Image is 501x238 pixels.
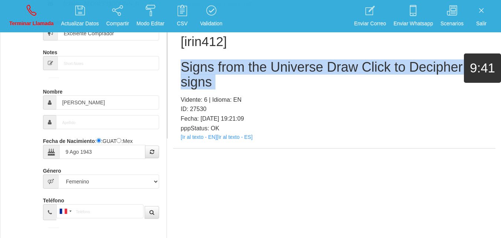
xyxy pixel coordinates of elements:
a: Salir [468,2,494,30]
label: Teléfono [43,194,64,204]
input: Sensibilidad [57,26,159,40]
input: Short-Notes [57,56,159,70]
a: [Ir al texto - EN] [181,134,217,140]
input: :Yuca-Mex [116,138,121,143]
a: Compartir [104,2,132,30]
a: Terminar Llamada [7,2,56,30]
a: Enviar Correo [352,2,389,30]
label: Notes [43,46,57,56]
p: Vidente: 6 | Idioma: EN [181,95,488,105]
a: CSV [169,2,195,30]
a: Scenarios [438,2,466,30]
p: CSV [172,19,192,28]
p: Modo Editar [136,19,164,28]
p: Fecha: [DATE] 19:21:09 [181,114,488,124]
p: Enviar Correo [354,19,386,28]
p: Compartir [106,19,129,28]
h1: [irin412] [181,35,488,49]
p: Terminar Llamada [9,19,54,28]
p: Validation [200,19,222,28]
h1: 9:41 [464,61,501,75]
a: Enviar Whatsapp [391,2,436,30]
label: Género [43,164,61,175]
input: :Quechi GUAT [96,138,101,143]
a: Actualizar Datos [59,2,102,30]
p: Actualizar Datos [61,19,99,28]
a: Validation [197,2,225,30]
p: ID: 27530 [181,104,488,114]
div: France: +33 [57,205,74,218]
p: pppStatus: OK [181,124,488,133]
a: Modo Editar [134,2,167,30]
label: Nombre [43,85,63,95]
div: : :GUAT :Mex [43,135,159,159]
label: Fecha de Nacimiento [43,135,95,145]
p: Enviar Whatsapp [393,19,433,28]
a: [Ir al texto - ES] [217,134,253,140]
h2: Signs from the Universe Draw Click to Decipher my signs [181,60,488,89]
input: Apellido [56,115,159,129]
input: Nombre [56,95,159,110]
p: Salir [471,19,492,28]
p: Scenarios [441,19,464,28]
input: Teléfono [56,204,144,218]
